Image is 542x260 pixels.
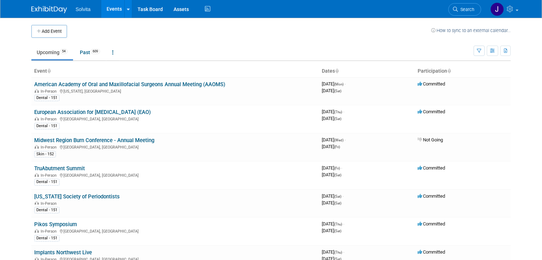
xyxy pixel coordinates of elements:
[431,28,511,33] a: How to sync to an external calendar...
[31,46,73,59] a: Upcoming54
[322,81,346,87] span: [DATE]
[35,145,39,149] img: In-Person Event
[334,222,342,226] span: (Thu)
[322,221,344,227] span: [DATE]
[319,65,415,77] th: Dates
[34,116,316,121] div: [GEOGRAPHIC_DATA], [GEOGRAPHIC_DATA]
[343,109,344,114] span: -
[34,137,154,144] a: Midwest Region Burn Conference - Annual Meeting
[322,228,341,233] span: [DATE]
[322,88,341,93] span: [DATE]
[418,193,445,199] span: Committed
[322,165,342,171] span: [DATE]
[60,49,68,54] span: 54
[418,81,445,87] span: Committed
[341,165,342,171] span: -
[35,89,39,93] img: In-Person Event
[334,166,340,170] span: (Fri)
[334,82,344,86] span: (Mon)
[334,250,342,254] span: (Thu)
[334,194,341,198] span: (Sat)
[35,201,39,205] img: In-Person Event
[418,249,445,255] span: Committed
[47,68,51,74] a: Sort by Event Name
[34,81,225,88] a: American Academy of Oral and Maxillofacial Surgeons Annual Meeting (AAOMS)
[418,109,445,114] span: Committed
[345,81,346,87] span: -
[415,65,511,77] th: Participation
[31,25,67,38] button: Add Event
[31,6,67,13] img: ExhibitDay
[448,3,481,16] a: Search
[334,89,341,93] span: (Sat)
[322,172,341,177] span: [DATE]
[322,249,344,255] span: [DATE]
[334,229,341,233] span: (Sat)
[31,65,319,77] th: Event
[458,7,474,12] span: Search
[418,221,445,227] span: Committed
[335,68,339,74] a: Sort by Start Date
[322,193,344,199] span: [DATE]
[34,179,60,185] div: Dental - 151
[34,228,316,234] div: [GEOGRAPHIC_DATA], [GEOGRAPHIC_DATA]
[334,173,341,177] span: (Sat)
[334,117,341,121] span: (Sat)
[34,88,316,94] div: [US_STATE], [GEOGRAPHIC_DATA]
[41,201,59,206] span: In-Person
[334,145,340,149] span: (Fri)
[41,229,59,234] span: In-Person
[41,173,59,178] span: In-Person
[34,193,120,200] a: [US_STATE] Society of Periodontists
[334,110,342,114] span: (Thu)
[41,117,59,121] span: In-Person
[34,95,60,101] div: Dental - 151
[322,144,340,149] span: [DATE]
[34,207,60,213] div: Dental - 151
[35,117,39,120] img: In-Person Event
[35,173,39,177] img: In-Person Event
[322,116,341,121] span: [DATE]
[76,6,91,12] span: Solvita
[334,201,341,205] span: (Sat)
[34,165,85,172] a: TruAbutment Summit
[345,137,346,142] span: -
[35,229,39,233] img: In-Person Event
[34,249,92,256] a: Implants Northwest Live
[322,200,341,206] span: [DATE]
[447,68,451,74] a: Sort by Participation Type
[34,144,316,150] div: [GEOGRAPHIC_DATA], [GEOGRAPHIC_DATA]
[418,137,443,142] span: Not Going
[91,49,100,54] span: 609
[343,221,344,227] span: -
[74,46,105,59] a: Past609
[418,165,445,171] span: Committed
[41,145,59,150] span: In-Person
[342,193,344,199] span: -
[343,249,344,255] span: -
[34,221,77,228] a: Pikos Symposium
[34,235,60,241] div: Dental - 151
[34,123,60,129] div: Dental - 151
[322,109,344,114] span: [DATE]
[322,137,346,142] span: [DATE]
[41,89,59,94] span: In-Person
[34,151,56,157] div: Skin - 152
[34,172,316,178] div: [GEOGRAPHIC_DATA], [GEOGRAPHIC_DATA]
[34,109,151,115] a: European Association for [MEDICAL_DATA] (EAO)
[334,138,344,142] span: (Wed)
[490,2,504,16] img: Josh Richardson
